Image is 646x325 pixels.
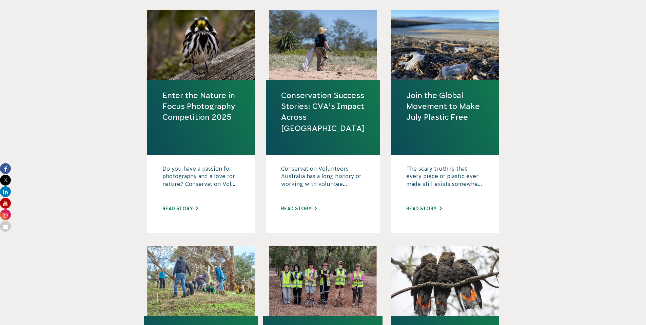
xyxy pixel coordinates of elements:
p: The scary truth is that every piece of plastic ever made still exists somewhe... [406,165,484,199]
a: Read story [162,206,198,211]
a: Conservation Success Stories: CVA’s Impact Across [GEOGRAPHIC_DATA] [281,90,365,134]
p: Conservation Volunteers Australia has a long history of working with voluntee... [281,165,365,199]
a: Read story [281,206,317,211]
a: Read story [406,206,442,211]
a: Enter the Nature in Focus Photography Competition 2025 [162,90,240,123]
a: Join the Global Movement to Make July Plastic Free [406,90,484,123]
p: Do you have a passion for photography and a love for nature? Conservation Vol... [162,165,240,199]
